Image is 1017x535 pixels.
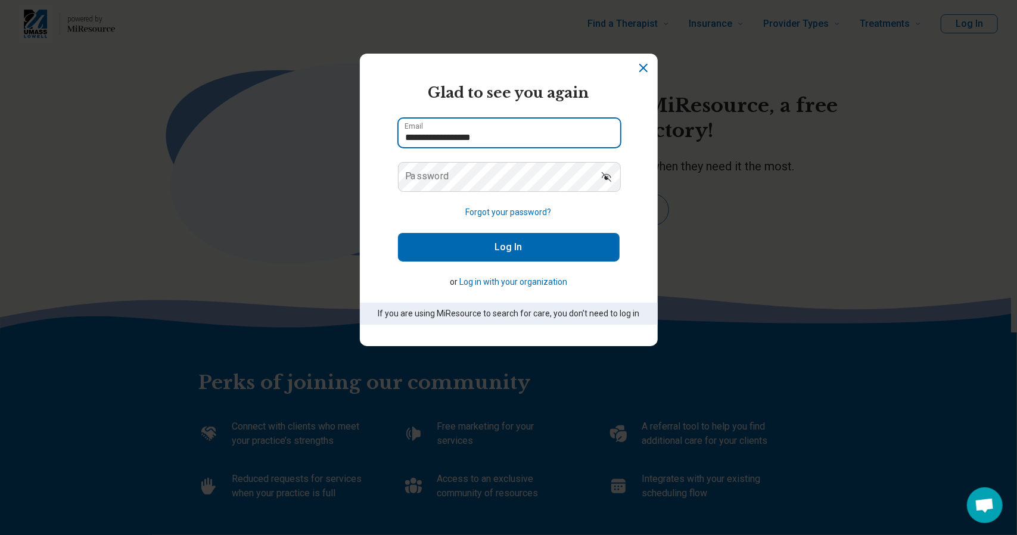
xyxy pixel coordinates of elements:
h2: Glad to see you again [398,82,620,104]
label: Email [405,123,424,130]
button: Dismiss [636,61,651,75]
a: Open chat [967,487,1003,523]
button: Show password [593,162,620,191]
button: Log In [398,233,620,262]
button: Log in with your organization [459,276,567,288]
p: If you are using MiResource to search for care, you don’t need to log in [377,307,641,320]
label: Password [405,172,449,181]
p: or [398,276,620,288]
section: Login Dialog [360,54,658,346]
button: Forgot your password? [466,206,552,219]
